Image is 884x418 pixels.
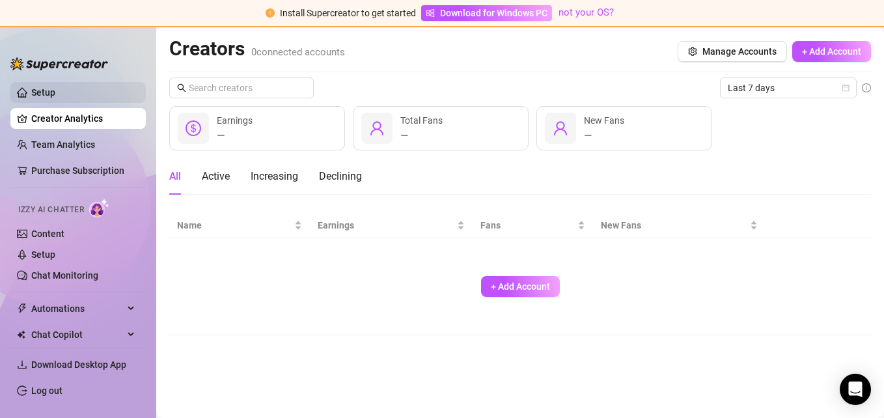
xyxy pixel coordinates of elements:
[251,46,345,58] span: 0 connected accounts
[584,115,624,126] span: New Fans
[177,218,292,232] span: Name
[840,374,871,405] div: Open Intercom Messenger
[601,218,748,232] span: New Fans
[17,359,27,370] span: download
[31,298,124,319] span: Automations
[678,41,787,62] button: Manage Accounts
[584,128,624,143] div: —
[473,213,593,238] th: Fans
[217,128,253,143] div: —
[728,78,849,98] span: Last 7 days
[319,169,362,184] div: Declining
[169,213,310,238] th: Name
[18,204,84,216] span: Izzy AI Chatter
[491,281,550,292] span: + Add Account
[31,87,55,98] a: Setup
[593,213,766,238] th: New Fans
[31,270,98,281] a: Chat Monitoring
[31,385,62,396] a: Log out
[702,46,777,57] span: Manage Accounts
[177,83,186,92] span: search
[862,83,871,92] span: info-circle
[481,276,560,297] button: + Add Account
[400,128,443,143] div: —
[31,139,95,150] a: Team Analytics
[31,359,126,370] span: Download Desktop App
[559,7,614,18] a: not your OS?
[186,120,201,136] span: dollar-circle
[31,249,55,260] a: Setup
[792,41,871,62] button: + Add Account
[400,115,443,126] span: Total Fans
[202,169,230,184] div: Active
[89,199,109,217] img: AI Chatter
[553,120,568,136] span: user
[189,81,296,95] input: Search creators
[31,108,135,129] a: Creator Analytics
[31,324,124,345] span: Chat Copilot
[31,229,64,239] a: Content
[842,84,849,92] span: calendar
[369,120,385,136] span: user
[318,218,454,232] span: Earnings
[440,6,547,20] span: Download for Windows PC
[169,169,181,184] div: All
[169,36,345,61] h2: Creators
[17,330,25,339] img: Chat Copilot
[266,8,275,18] span: exclamation-circle
[10,57,108,70] img: logo-BBDzfeDw.svg
[480,218,575,232] span: Fans
[251,169,298,184] div: Increasing
[17,303,27,314] span: thunderbolt
[310,213,473,238] th: Earnings
[280,8,416,18] span: Install Supercreator to get started
[217,115,253,126] span: Earnings
[421,5,552,21] a: Download for Windows PC
[688,47,697,56] span: setting
[426,8,435,18] span: windows
[31,160,135,181] a: Purchase Subscription
[802,46,861,57] span: + Add Account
